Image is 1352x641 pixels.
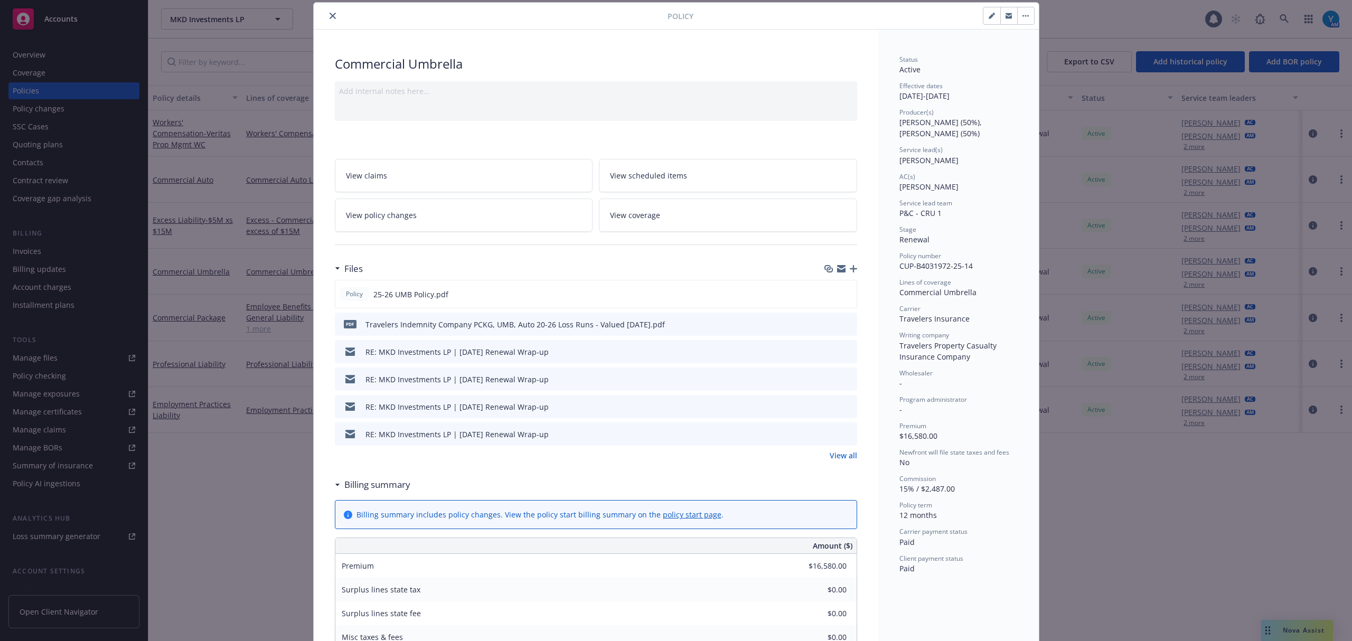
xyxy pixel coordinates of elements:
span: 12 months [899,510,937,520]
span: Policy [344,289,365,299]
h3: Files [344,262,363,276]
button: preview file [843,346,853,357]
button: preview file [843,319,853,330]
span: Service lead team [899,199,952,208]
span: Wholesaler [899,369,933,378]
div: RE: MKD Investments LP | [DATE] Renewal Wrap-up [365,374,549,385]
span: Service lead(s) [899,145,943,154]
span: Paid [899,563,915,573]
span: No [899,457,909,467]
div: Billing summary includes policy changes. View the policy start billing summary on the . [356,509,724,520]
button: preview file [843,374,853,385]
button: download file [827,319,835,330]
span: Producer(s) [899,108,934,117]
div: Files [335,262,363,276]
span: Client payment status [899,554,963,563]
span: Renewal [899,234,929,244]
span: Lines of coverage [899,278,951,287]
input: 0.00 [784,558,853,574]
span: 25-26 UMB Policy.pdf [373,289,448,300]
div: Commercial Umbrella [335,55,857,73]
div: RE: MKD Investments LP | [DATE] Renewal Wrap-up [365,401,549,412]
div: RE: MKD Investments LP | [DATE] Renewal Wrap-up [365,346,549,357]
span: Premium [342,561,374,571]
button: download file [827,374,835,385]
span: Premium [899,421,926,430]
a: View scheduled items [599,159,857,192]
span: Program administrator [899,395,967,404]
span: View policy changes [346,210,417,221]
div: [DATE] - [DATE] [899,81,1018,101]
span: [PERSON_NAME] [899,182,959,192]
a: View claims [335,159,593,192]
div: Travelers Indemnity Company PCKG, UMB, Auto 20-26 Loss Runs - Valued [DATE].pdf [365,319,665,330]
button: download file [827,401,835,412]
div: Add internal notes here... [339,86,853,97]
div: RE: MKD Investments LP | [DATE] Renewal Wrap-up [365,429,549,440]
span: Policy [668,11,693,22]
span: Stage [899,225,916,234]
span: View scheduled items [610,170,687,181]
span: View coverage [610,210,660,221]
div: Commercial Umbrella [899,287,1018,298]
span: [PERSON_NAME] (50%), [PERSON_NAME] (50%) [899,117,984,138]
span: Surplus lines state tax [342,585,420,595]
span: $16,580.00 [899,431,937,441]
button: preview file [843,289,852,300]
span: pdf [344,320,356,328]
button: download file [826,289,834,300]
span: Policy term [899,501,932,510]
a: policy start page [663,510,721,520]
button: preview file [843,401,853,412]
span: - [899,404,902,414]
input: 0.00 [784,582,853,598]
input: 0.00 [784,606,853,621]
span: Surplus lines state fee [342,608,421,618]
span: Travelers Insurance [899,314,970,324]
span: Status [899,55,918,64]
span: [PERSON_NAME] [899,155,959,165]
button: preview file [843,429,853,440]
span: Effective dates [899,81,943,90]
span: Travelers Property Casualty Insurance Company [899,341,999,362]
span: Newfront will file state taxes and fees [899,448,1009,457]
span: Carrier [899,304,921,313]
a: View policy changes [335,199,593,232]
span: CUP-B4031972-25-14 [899,261,973,271]
span: Policy number [899,251,941,260]
button: download file [827,429,835,440]
button: close [326,10,339,22]
span: Commission [899,474,936,483]
a: View coverage [599,199,857,232]
span: Carrier payment status [899,527,968,536]
span: P&C - CRU 1 [899,208,942,218]
span: Writing company [899,331,949,340]
div: Billing summary [335,478,410,492]
button: download file [827,346,835,357]
span: - [899,378,902,388]
span: View claims [346,170,387,181]
span: Active [899,64,921,74]
span: AC(s) [899,172,915,181]
span: 15% / $2,487.00 [899,484,955,494]
h3: Billing summary [344,478,410,492]
a: View all [830,450,857,461]
span: Amount ($) [813,540,852,551]
span: Paid [899,537,915,547]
